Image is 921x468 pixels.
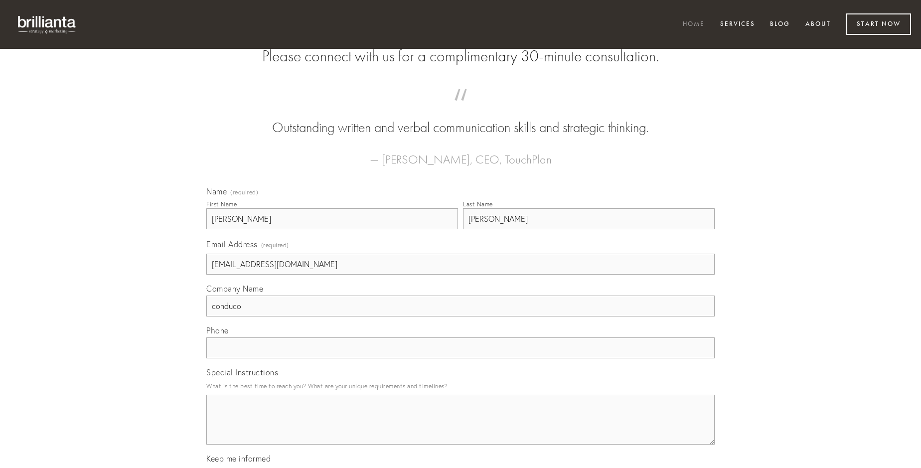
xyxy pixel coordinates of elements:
[206,239,258,249] span: Email Address
[764,16,796,33] a: Blog
[799,16,837,33] a: About
[10,10,85,39] img: brillianta - research, strategy, marketing
[222,99,699,138] blockquote: Outstanding written and verbal communication skills and strategic thinking.
[206,454,271,464] span: Keep me informed
[222,138,699,169] figcaption: — [PERSON_NAME], CEO, TouchPlan
[206,325,229,335] span: Phone
[206,186,227,196] span: Name
[230,189,258,195] span: (required)
[206,47,715,66] h2: Please connect with us for a complimentary 30-minute consultation.
[206,200,237,208] div: First Name
[206,367,278,377] span: Special Instructions
[846,13,911,35] a: Start Now
[222,99,699,118] span: “
[206,379,715,393] p: What is the best time to reach you? What are your unique requirements and timelines?
[261,238,289,252] span: (required)
[463,200,493,208] div: Last Name
[676,16,711,33] a: Home
[714,16,762,33] a: Services
[206,284,263,294] span: Company Name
